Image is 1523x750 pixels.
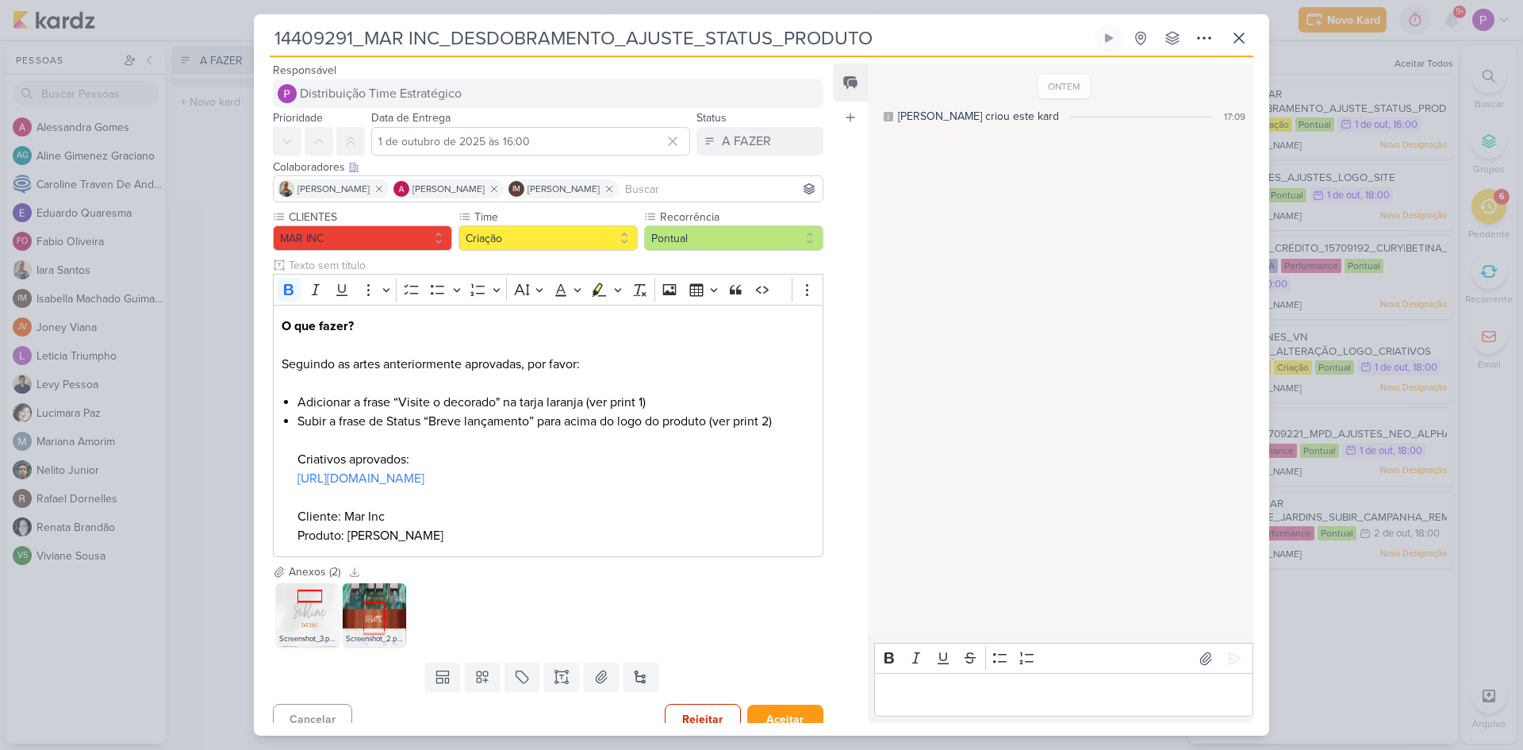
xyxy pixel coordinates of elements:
[273,225,452,251] button: MAR INC
[286,257,823,274] input: Texto sem título
[644,225,823,251] button: Pontual
[508,181,524,197] div: Isabella Machado Guimarães
[282,318,354,334] strong: O que fazer?
[273,63,336,77] label: Responsável
[658,209,823,225] label: Recorrência
[512,186,520,194] p: IM
[747,705,823,734] button: Aceitar
[300,84,462,103] span: Distribuição Time Estratégico
[343,583,406,647] img: D03PYbyFwRvRgvyBlBmBuMQf7ygIzVorBX2hUt0C.png
[412,182,485,196] span: [PERSON_NAME]
[343,631,406,647] div: Screenshot_2.png
[898,108,1059,125] div: [PERSON_NAME] criou este kard
[282,317,815,374] p: Seguindo as artes anteriormente aprovadas, por favor:
[276,583,340,647] img: VUQdXFddXAmDBzFHBhrKGf8W3YD3Q6H7rIcjXzmh.png
[297,412,815,545] li: Subir a frase de Status “Breve lançamento” para acima do logo do produto (ver print 2) Criativos ...
[273,159,823,175] div: Colaboradores
[874,673,1253,717] div: Editor editing area: main
[1103,32,1115,44] div: Ligar relógio
[278,84,297,103] img: Distribuição Time Estratégico
[297,393,815,412] li: Adicionar a frase “Visite o decorado" na tarja laranja (ver print 1)
[527,182,600,196] span: [PERSON_NAME]
[289,563,340,580] div: Anexos (2)
[273,274,823,305] div: Editor toolbar
[473,209,638,225] label: Time
[297,182,370,196] span: [PERSON_NAME]
[371,111,451,125] label: Data de Entrega
[273,305,823,558] div: Editor editing area: main
[722,132,771,151] div: A FAZER
[874,643,1253,674] div: Editor toolbar
[1224,110,1245,124] div: 17:09
[371,127,690,156] input: Select a date
[458,225,638,251] button: Criação
[273,79,823,108] button: Distribuição Time Estratégico
[278,181,294,197] img: Iara Santos
[273,111,323,125] label: Prioridade
[276,631,340,647] div: Screenshot_3.png
[696,111,727,125] label: Status
[393,181,409,197] img: Alessandra Gomes
[287,209,452,225] label: CLIENTES
[270,24,1091,52] input: Kard Sem Título
[297,471,424,487] a: [URL][DOMAIN_NAME]
[665,704,741,735] button: Rejeitar
[273,704,352,735] button: Cancelar
[622,179,819,198] input: Buscar
[696,127,823,156] button: A FAZER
